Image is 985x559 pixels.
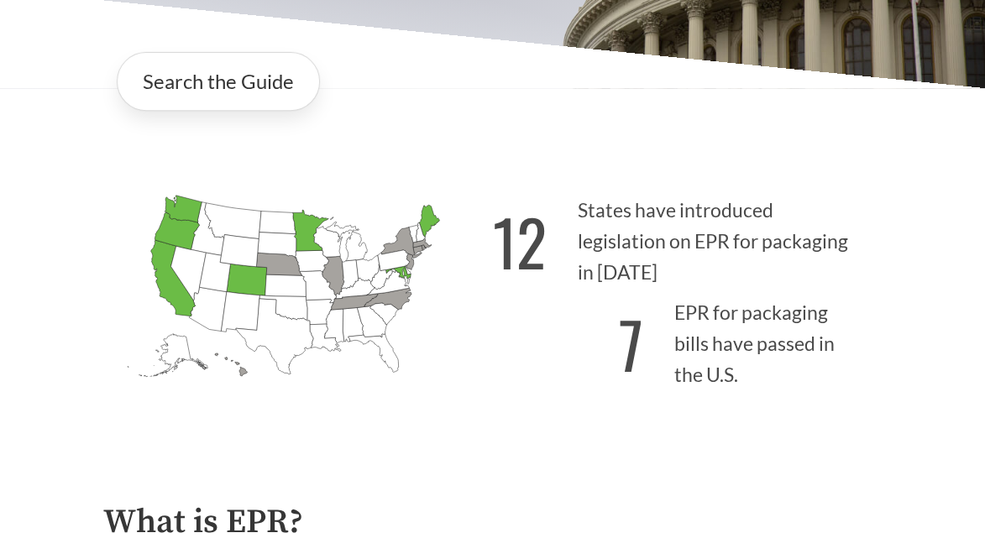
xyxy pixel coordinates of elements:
a: Search the Guide [117,52,320,111]
p: EPR for packaging bills have passed in the U.S. [493,288,883,391]
h2: What is EPR? [103,504,883,541]
strong: 7 [619,297,643,390]
p: States have introduced legislation on EPR for packaging in [DATE] [493,185,883,288]
strong: 12 [493,195,547,288]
